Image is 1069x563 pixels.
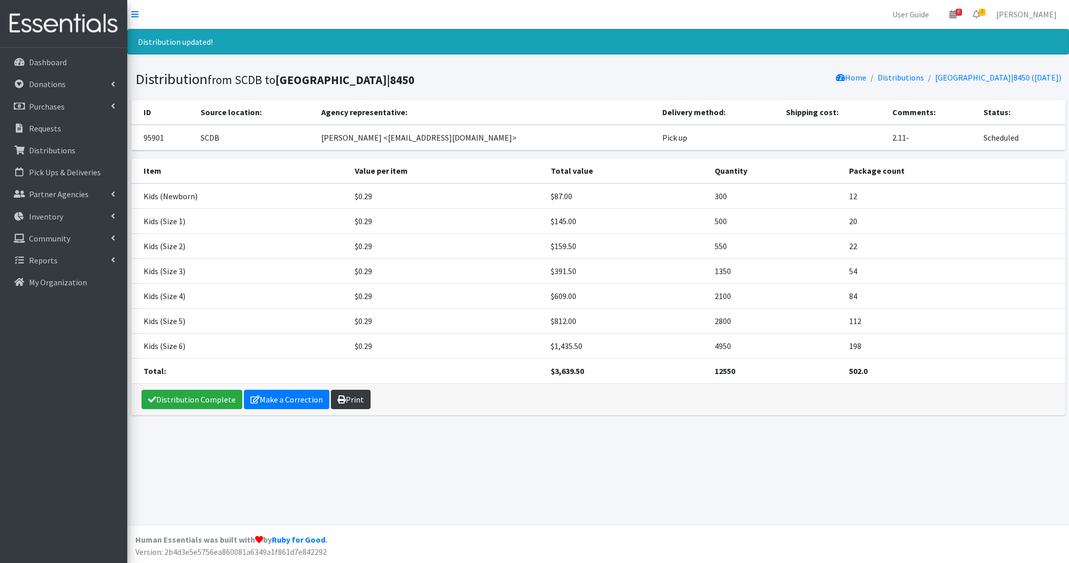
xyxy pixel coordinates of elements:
[131,208,349,233] td: Kids (Size 1)
[545,258,709,283] td: $391.50
[131,125,195,150] td: 95901
[144,366,166,376] strong: Total:
[988,4,1065,24] a: [PERSON_NAME]
[878,72,924,83] a: Distributions
[135,534,327,545] strong: Human Essentials was built with by .
[965,4,988,24] a: 3
[349,333,545,358] td: $0.29
[131,308,349,333] td: Kids (Size 5)
[843,183,1065,209] td: 12
[4,206,123,227] a: Inventory
[135,70,595,88] h1: Distribution
[131,183,349,209] td: Kids (Newborn)
[977,125,1065,150] td: Scheduled
[4,162,123,182] a: Pick Ups & Deliveries
[709,258,843,283] td: 1350
[843,283,1065,308] td: 84
[29,79,66,89] p: Donations
[977,100,1065,125] th: Status:
[4,250,123,271] a: Reports
[131,258,349,283] td: Kids (Size 3)
[849,366,867,376] strong: 502.0
[29,101,65,112] p: Purchases
[349,283,545,308] td: $0.29
[29,233,70,244] p: Community
[127,29,1069,55] div: Distribution updated!
[29,57,67,67] p: Dashboard
[4,272,123,292] a: My Organization
[29,167,101,177] p: Pick Ups & Deliveries
[843,233,1065,258] td: 22
[886,100,977,125] th: Comments:
[836,72,866,83] a: Home
[709,333,843,358] td: 4950
[545,333,709,358] td: $1,435.50
[886,125,977,150] td: 2.11-
[244,390,329,409] a: Make a Correction
[349,233,545,258] td: $0.29
[349,183,545,209] td: $0.29
[545,308,709,333] td: $812.00
[656,100,780,125] th: Delivery method:
[843,308,1065,333] td: 112
[941,4,965,24] a: 8
[4,118,123,139] a: Requests
[4,96,123,117] a: Purchases
[843,333,1065,358] td: 198
[131,158,349,183] th: Item
[709,308,843,333] td: 2800
[4,52,123,72] a: Dashboard
[29,277,87,287] p: My Organization
[780,100,886,125] th: Shipping cost:
[142,390,242,409] a: Distribution Complete
[194,125,315,150] td: SCDB
[131,283,349,308] td: Kids (Size 4)
[29,145,75,155] p: Distributions
[131,100,195,125] th: ID
[4,7,123,41] img: HumanEssentials
[4,184,123,204] a: Partner Agencies
[29,189,89,199] p: Partner Agencies
[656,125,780,150] td: Pick up
[709,158,843,183] th: Quantity
[545,158,709,183] th: Total value
[131,333,349,358] td: Kids (Size 6)
[709,208,843,233] td: 500
[349,158,545,183] th: Value per item
[4,228,123,249] a: Community
[29,211,63,222] p: Inventory
[131,233,349,258] td: Kids (Size 2)
[979,9,986,16] span: 3
[29,255,58,265] p: Reports
[349,258,545,283] td: $0.29
[4,74,123,94] a: Donations
[349,208,545,233] td: $0.29
[275,72,414,87] b: [GEOGRAPHIC_DATA]|8450
[272,534,325,545] a: Ruby for Good
[551,366,584,376] strong: $3,639.50
[4,140,123,160] a: Distributions
[349,308,545,333] td: $0.29
[315,100,656,125] th: Agency representative:
[884,4,937,24] a: User Guide
[208,72,414,87] small: from SCDB to
[194,100,315,125] th: Source location:
[545,183,709,209] td: $87.00
[843,258,1065,283] td: 54
[331,390,371,409] a: Print
[709,233,843,258] td: 550
[715,366,735,376] strong: 12550
[545,233,709,258] td: $159.50
[709,283,843,308] td: 2100
[29,123,61,133] p: Requests
[135,547,327,557] span: Version: 2b4d3e5e5756ea860081a6349a1f861d7e842292
[843,158,1065,183] th: Package count
[955,9,962,16] span: 8
[545,283,709,308] td: $609.00
[843,208,1065,233] td: 20
[545,208,709,233] td: $145.00
[709,183,843,209] td: 300
[935,72,1061,83] a: [GEOGRAPHIC_DATA]|8450 ([DATE])
[315,125,656,150] td: [PERSON_NAME] <[EMAIL_ADDRESS][DOMAIN_NAME]>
